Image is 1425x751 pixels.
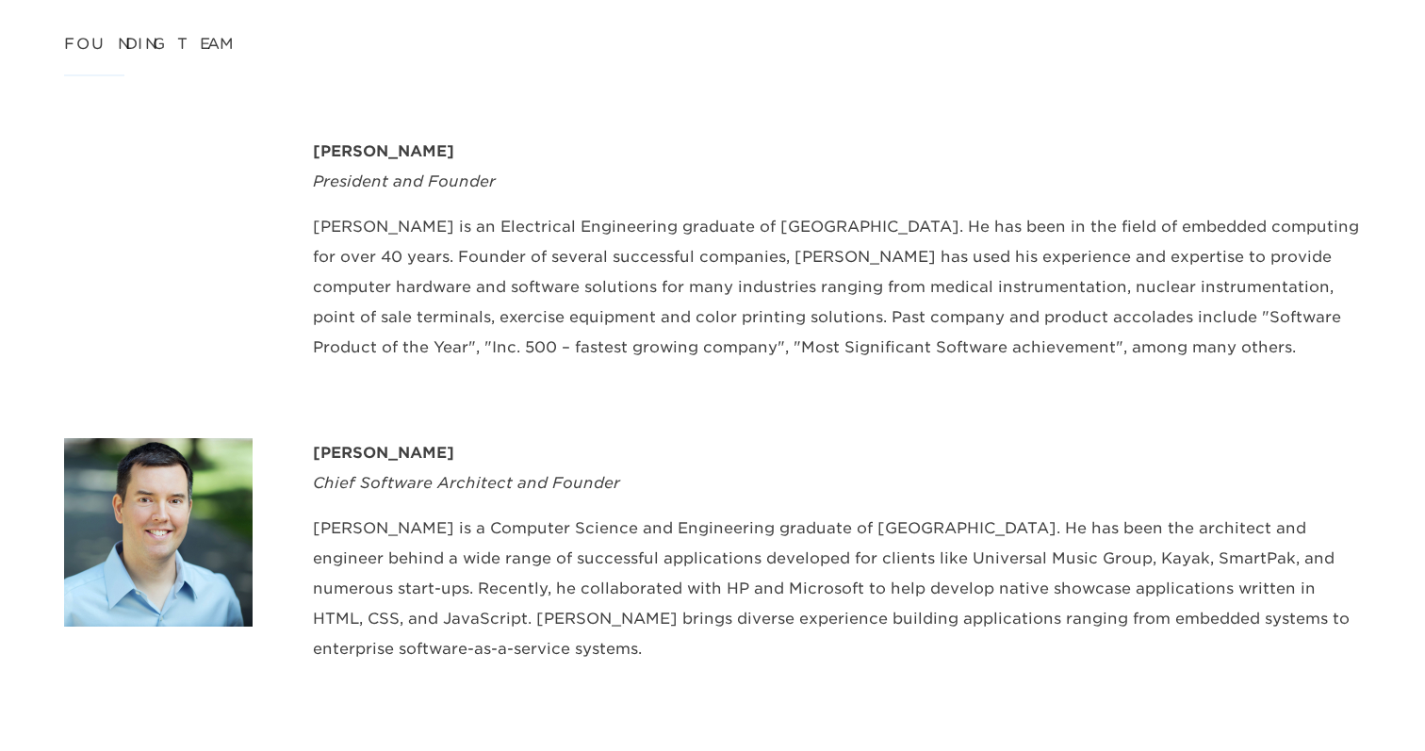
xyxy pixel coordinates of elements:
[64,29,1361,76] h2: Founding Team
[64,438,253,627] img: eric-marthinsen-square.jpg
[313,167,1361,197] div: President and Founder
[313,212,1361,363] p: [PERSON_NAME] is an Electrical Engineering graduate of [GEOGRAPHIC_DATA]. He has been in the fiel...
[313,137,1361,167] div: [PERSON_NAME]
[313,468,1361,498] div: Chief Software Architect and Founder
[313,438,1361,468] div: [PERSON_NAME]
[313,514,1361,664] p: [PERSON_NAME] is a Computer Science and Engineering graduate of [GEOGRAPHIC_DATA]. He has been th...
